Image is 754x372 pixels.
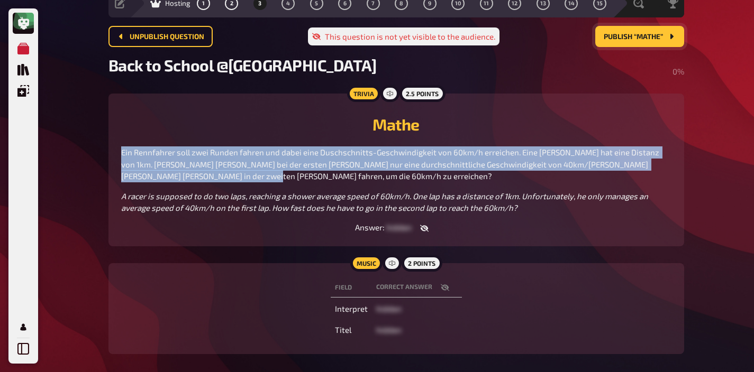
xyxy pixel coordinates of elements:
[13,80,34,101] a: Overlays
[484,1,489,6] span: 11
[343,1,347,6] span: 6
[402,255,442,272] div: 2 points
[331,278,372,297] th: Field
[202,1,205,6] span: 1
[428,1,431,6] span: 9
[673,67,684,76] span: 0 %
[350,255,382,272] div: Music
[130,33,204,41] span: Unpublish question
[121,191,650,213] span: A racer is supposed to do two laps, reaching a shower average speed of 60km/h. One lap has a dist...
[399,1,403,6] span: 8
[13,317,34,338] a: Profile
[308,27,499,45] div: This question is not yet visible to the audience.
[286,1,290,6] span: 4
[604,33,663,41] span: Publish “Mathe”
[121,115,671,134] h2: Mathe
[595,26,684,47] button: Publish “Mathe”
[540,1,546,6] span: 13
[597,1,603,6] span: 15
[386,222,412,232] span: hidden
[376,325,402,334] span: hidden
[371,1,375,6] span: 7
[108,26,213,47] button: Unpublish question
[376,304,402,313] span: hidden
[455,1,461,6] span: 10
[108,55,377,75] span: Back to School @[GEOGRAPHIC_DATA]
[13,38,34,59] a: My Quizzes
[331,300,372,319] td: Interpret
[512,1,517,6] span: 12
[347,85,380,102] div: Trivia
[258,1,261,6] span: 3
[315,1,318,6] span: 5
[399,85,445,102] div: 2.5 points
[230,1,233,6] span: 2
[13,59,34,80] a: Quiz Library
[331,321,372,340] td: Titel
[568,1,575,6] span: 14
[121,147,661,181] span: Ein Rennfahrer soll zwei Runden fahren und dabei eine Duschschnitts-Geschwindigkeit von 60km/h er...
[372,278,462,297] th: correct answer
[121,222,671,234] div: Answer :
